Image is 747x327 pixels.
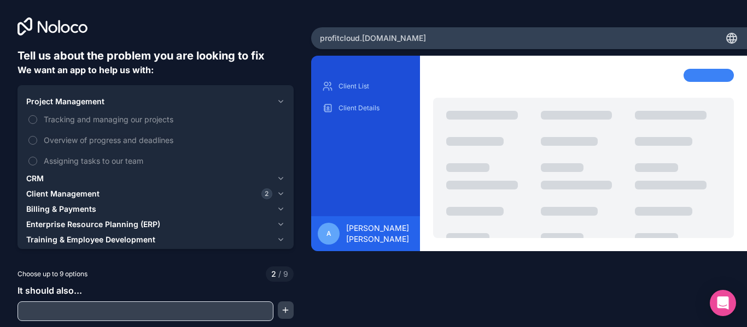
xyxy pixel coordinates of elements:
[26,94,285,109] button: Project Management
[26,171,285,186] button: CRM
[26,188,100,199] span: Client Management
[320,33,426,44] span: profitcloud .[DOMAIN_NAME]
[26,201,285,217] button: Billing & Payments
[17,64,154,75] span: We want an app to help us with:
[339,104,409,112] p: Client Details
[17,269,87,279] span: Choose up to 9 options
[278,269,281,278] span: /
[346,223,413,245] span: [PERSON_NAME] [PERSON_NAME]
[26,186,285,201] button: Client Management2
[26,109,285,171] div: Project Management
[339,82,409,91] p: Client List
[26,96,104,107] span: Project Management
[326,229,331,238] span: A
[44,134,283,146] span: Overview of progress and deadlines
[26,232,285,247] button: Training & Employee Development
[320,78,411,207] div: scrollable content
[17,48,294,63] h6: Tell us about the problem you are looking to fix
[26,204,96,215] span: Billing & Payments
[26,219,160,230] span: Enterprise Resource Planning (ERP)
[28,136,37,145] button: Overview of progress and deadlines
[271,269,276,280] span: 2
[26,173,44,184] span: CRM
[28,115,37,124] button: Tracking and managing our projects
[710,290,736,316] div: Open Intercom Messenger
[44,155,283,167] span: Assigning tasks to our team
[261,188,272,199] span: 2
[26,234,155,245] span: Training & Employee Development
[276,269,288,280] span: 9
[28,157,37,165] button: Assigning tasks to our team
[17,285,82,296] span: It should also...
[26,217,285,232] button: Enterprise Resource Planning (ERP)
[44,114,283,125] span: Tracking and managing our projects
